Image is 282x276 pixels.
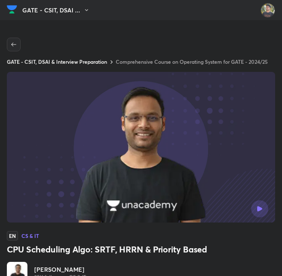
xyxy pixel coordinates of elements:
button: GATE - CSIT, DSAI ... [22,4,95,17]
a: Comprehensive Course on Operating System for GATE - 2024/25 [116,58,268,65]
a: [PERSON_NAME] [34,265,86,274]
span: EN [7,231,18,240]
img: edu-image [7,72,275,223]
img: Ved prakash [261,3,275,18]
a: GATE - CSIT, DSAI & Interview Preparation [7,58,107,65]
a: Company Logo [7,3,17,18]
h3: CPU Scheduling Algo: SRTF, HRRN & Priority Based [7,244,275,255]
img: Company Logo [7,3,17,16]
h4: CS & IT [21,233,39,238]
